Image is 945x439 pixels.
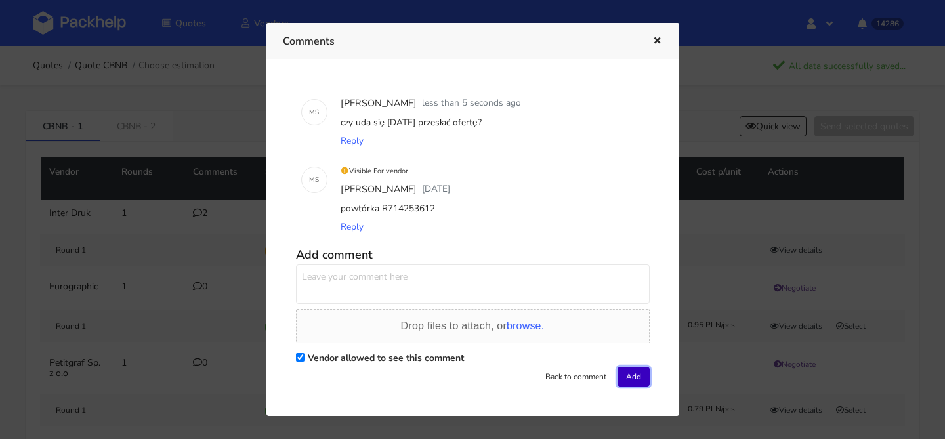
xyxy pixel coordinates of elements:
[338,114,644,132] div: czy uda się [DATE] przesłać ofertę?
[308,352,464,364] label: Vendor allowed to see this comment
[401,320,545,331] span: Drop files to attach, or
[419,180,453,199] div: [DATE]
[507,320,544,331] span: browse.
[338,180,419,199] div: [PERSON_NAME]
[283,32,633,51] h3: Comments
[296,247,650,262] h5: Add comment
[341,166,409,176] small: Visible For vendor
[338,199,644,218] div: powtórka R714253612
[309,171,315,188] span: M
[341,135,364,147] span: Reply
[341,220,364,233] span: Reply
[537,367,615,387] button: Back to comment
[315,171,319,188] span: S
[309,104,315,121] span: M
[338,94,419,114] div: [PERSON_NAME]
[419,94,524,114] div: less than 5 seconds ago
[315,104,319,121] span: S
[618,367,650,387] button: Add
